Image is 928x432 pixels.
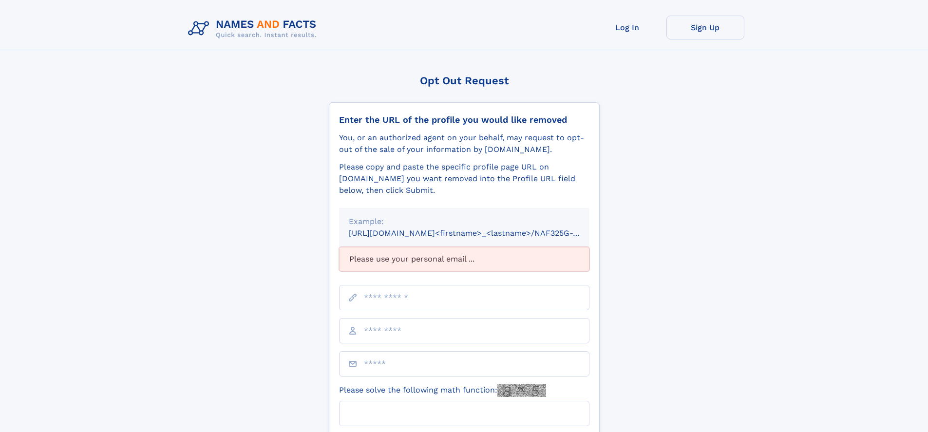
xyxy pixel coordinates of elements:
a: Sign Up [666,16,744,39]
div: Opt Out Request [329,75,600,87]
label: Please solve the following math function: [339,384,546,397]
a: Log In [588,16,666,39]
div: You, or an authorized agent on your behalf, may request to opt-out of the sale of your informatio... [339,132,589,155]
div: Please use your personal email ... [339,247,589,271]
div: Please copy and paste the specific profile page URL on [DOMAIN_NAME] you want removed into the Pr... [339,161,589,196]
small: [URL][DOMAIN_NAME]<firstname>_<lastname>/NAF325G-xxxxxxxx [349,228,608,238]
div: Enter the URL of the profile you would like removed [339,114,589,125]
img: Logo Names and Facts [184,16,324,42]
div: Example: [349,216,580,227]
